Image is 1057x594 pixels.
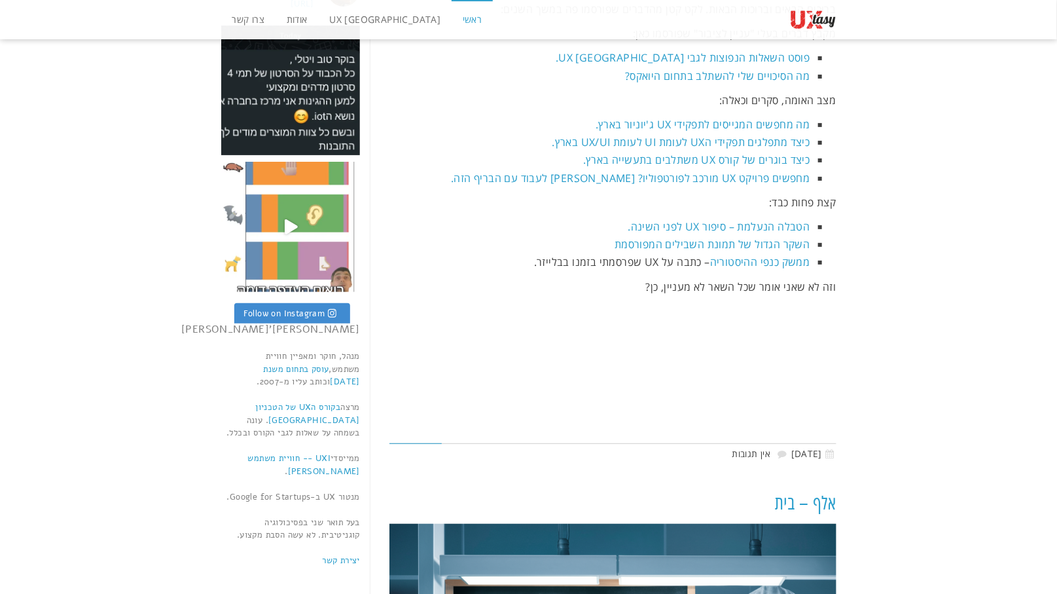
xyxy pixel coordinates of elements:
span: Follow on Instagram [243,308,325,320]
a: Instagram Follow on Instagram [234,303,350,325]
span: אודות [287,13,308,26]
a: עוסק בתחום משנת [DATE] [264,363,360,388]
a: יצירת קשר [322,555,360,566]
a: מחפשים פרויקט UX מורכב לפורטפוליו? [PERSON_NAME] לעבוד עם הבריף הזה. [451,171,810,185]
time: [DATE] [792,447,836,460]
img: יש תמורה לחפירה 😊 [221,26,361,156]
a: כיצד מתפלגים תפקידי הUX לעומת UI לעומת UX/UI בארץ. [552,135,810,149]
font: [PERSON_NAME]'[PERSON_NAME] [181,322,360,337]
p: וזה לא שאני אומר שכל השאר לא מעניין, כן? [389,278,836,296]
p: מצב האומה, סקרים וכאלה: [389,92,836,109]
a: UXI -- חוויית משתמש [PERSON_NAME] [248,453,360,477]
a: כיצד בוגרים של קורס UX משתלבים בתעשייה בארץ. [583,153,810,167]
a: פוסט השאלות הנפוצות לגבי UX [GEOGRAPHIC_DATA]. [556,50,810,65]
img: UXtasy [791,10,836,29]
span: צרו קשר [232,13,264,26]
li: – כתבה על UX שפרסמתי בזמנו בבלייזר. [389,253,810,271]
span: UX [GEOGRAPHIC_DATA] [329,13,440,26]
a: ממשק כנפי ההיסטוריה [710,255,810,269]
a: בקורס הUX של הטכניון [GEOGRAPHIC_DATA] [255,401,360,426]
a: מה מחפשים המגייסים לתפקידי UX ג'יוניור בארץ. [596,117,810,132]
a: הטבלה הנעלמת – סיפור UX לפני השינה. [628,219,810,234]
p: קצת פחות כבד: [389,194,836,212]
a: אין תגובות [732,447,770,460]
a: אלף – בית [775,492,836,515]
iframe: fb:comments Facebook Social Plugin [389,303,836,434]
a: מה הסיכויים שלי להשתלב בתחום היואקס? [625,69,810,83]
svg: Instagram [328,308,336,318]
svg: Play [285,219,298,234]
font: מנהל, חוקר ומאפיין חוויית משתמש, וכותב עליו מ-2007. מרצה . עונה בשמחה על שאלות לגבי הקורס ובכלל. ... [226,350,360,566]
span: ראשי [463,13,482,26]
a: השקר הגדול של תמונת השבילים המפורסמת [615,237,810,251]
img: סירים וסיפורים, ניבים ופתגמים, שקרים וכזבים, צבעים וגדלים, תפיסה וקוגניציה, כלבים ועטלפים, חפרפרו... [221,162,361,292]
a: Play [221,162,361,292]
